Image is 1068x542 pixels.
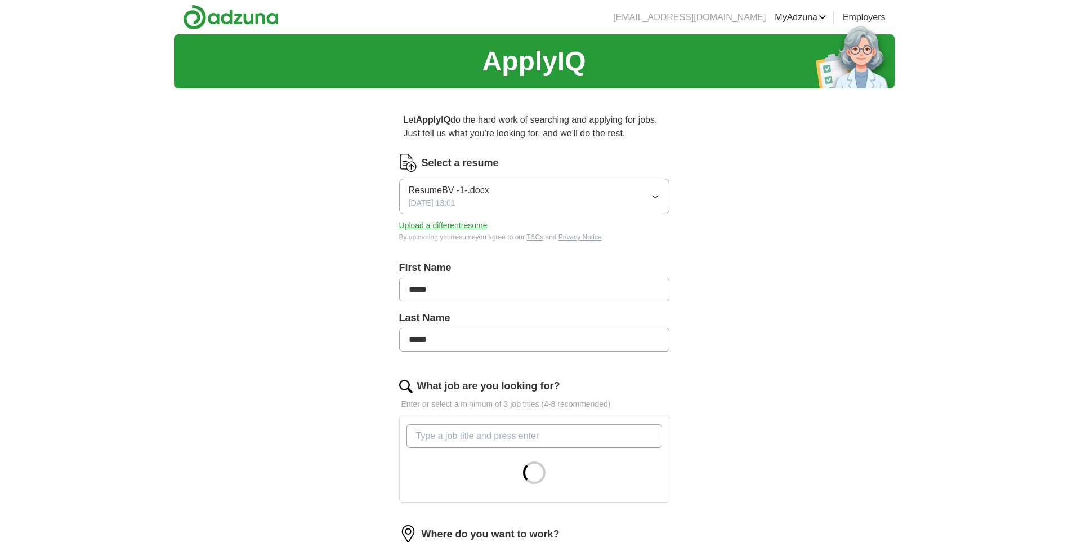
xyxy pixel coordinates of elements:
a: Employers [843,11,886,24]
button: Upload a differentresume [399,220,488,232]
img: CV Icon [399,154,417,172]
label: Select a resume [422,156,499,171]
span: [DATE] 13:01 [409,197,455,209]
img: Adzuna logo [183,5,279,30]
a: Privacy Notice [558,233,602,241]
p: Let do the hard work of searching and applying for jobs. Just tell us what you're looking for, an... [399,109,669,145]
strong: ApplyIQ [416,115,450,125]
img: search.png [399,380,413,393]
div: By uploading your resume you agree to our and . [399,232,669,242]
label: What job are you looking for? [417,379,560,394]
input: Type a job title and press enter [406,424,662,448]
span: ResumeBV -1-.docx [409,184,489,197]
h1: ApplyIQ [482,41,586,82]
label: First Name [399,260,669,276]
li: [EMAIL_ADDRESS][DOMAIN_NAME] [613,11,766,24]
label: Where do you want to work? [422,527,560,542]
label: Last Name [399,310,669,326]
a: MyAdzuna [775,11,826,24]
a: T&Cs [526,233,543,241]
p: Enter or select a minimum of 3 job titles (4-8 recommended) [399,398,669,410]
button: ResumeBV -1-.docx[DATE] 13:01 [399,179,669,214]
